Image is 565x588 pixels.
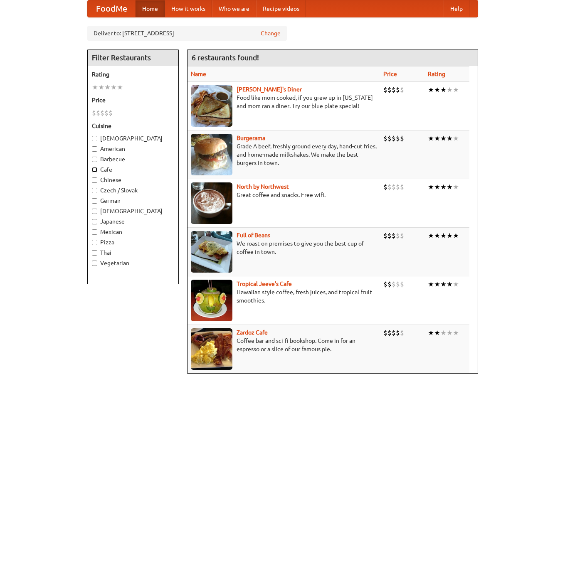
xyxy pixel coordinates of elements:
[87,26,287,41] div: Deliver to: [STREET_ADDRESS]
[191,191,377,199] p: Great coffee and snacks. Free wifi.
[237,135,265,141] b: Burgerama
[447,134,453,143] li: ★
[444,0,469,17] a: Help
[453,280,459,289] li: ★
[237,86,302,93] a: [PERSON_NAME]'s Diner
[191,337,377,353] p: Coffee bar and sci-fi bookshop. Come in for an espresso or a slice of our famous pie.
[98,83,104,92] li: ★
[383,85,387,94] li: $
[191,231,232,273] img: beans.jpg
[212,0,256,17] a: Who we are
[428,328,434,337] li: ★
[92,197,174,205] label: German
[428,85,434,94] li: ★
[440,231,447,240] li: ★
[447,231,453,240] li: ★
[453,182,459,192] li: ★
[92,219,97,224] input: Japanese
[387,280,392,289] li: $
[237,329,268,336] a: Zardoz Cafe
[92,176,174,184] label: Chinese
[387,134,392,143] li: $
[237,280,292,287] a: Tropical Jeeve's Cafe
[261,29,281,37] a: Change
[383,231,387,240] li: $
[92,259,174,267] label: Vegetarian
[92,157,97,162] input: Barbecue
[392,85,396,94] li: $
[447,328,453,337] li: ★
[92,229,97,235] input: Mexican
[191,93,377,110] p: Food like mom cooked, if you grew up in [US_STATE] and mom ran a diner. Try our blue plate special!
[434,280,440,289] li: ★
[92,155,174,163] label: Barbecue
[383,71,397,77] a: Price
[191,288,377,305] p: Hawaiian style coffee, fresh juices, and tropical fruit smoothies.
[392,231,396,240] li: $
[396,85,400,94] li: $
[400,328,404,337] li: $
[387,231,392,240] li: $
[92,217,174,226] label: Japanese
[92,108,96,118] li: $
[387,328,392,337] li: $
[383,182,387,192] li: $
[237,183,289,190] b: North by Northwest
[100,108,104,118] li: $
[92,240,97,245] input: Pizza
[92,165,174,174] label: Cafe
[383,134,387,143] li: $
[92,177,97,183] input: Chinese
[440,182,447,192] li: ★
[165,0,212,17] a: How it works
[440,328,447,337] li: ★
[383,280,387,289] li: $
[396,280,400,289] li: $
[428,182,434,192] li: ★
[136,0,165,17] a: Home
[117,83,123,92] li: ★
[191,85,232,127] img: sallys.jpg
[428,231,434,240] li: ★
[256,0,306,17] a: Recipe videos
[92,228,174,236] label: Mexican
[396,182,400,192] li: $
[191,71,206,77] a: Name
[392,328,396,337] li: $
[387,85,392,94] li: $
[440,280,447,289] li: ★
[440,85,447,94] li: ★
[396,328,400,337] li: $
[92,167,97,172] input: Cafe
[392,182,396,192] li: $
[92,145,174,153] label: American
[434,328,440,337] li: ★
[440,134,447,143] li: ★
[453,85,459,94] li: ★
[92,207,174,215] label: [DEMOGRAPHIC_DATA]
[92,122,174,130] h5: Cuisine
[92,209,97,214] input: [DEMOGRAPHIC_DATA]
[88,49,178,66] h4: Filter Restaurants
[92,96,174,104] h5: Price
[92,188,97,193] input: Czech / Slovak
[447,182,453,192] li: ★
[104,83,111,92] li: ★
[92,186,174,194] label: Czech / Slovak
[96,108,100,118] li: $
[400,280,404,289] li: $
[434,85,440,94] li: ★
[191,328,232,370] img: zardoz.jpg
[191,280,232,321] img: jeeves.jpg
[92,83,98,92] li: ★
[400,85,404,94] li: $
[191,182,232,224] img: north.jpg
[383,328,387,337] li: $
[447,85,453,94] li: ★
[396,134,400,143] li: $
[428,71,445,77] a: Rating
[192,54,259,62] ng-pluralize: 6 restaurants found!
[453,134,459,143] li: ★
[92,238,174,246] label: Pizza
